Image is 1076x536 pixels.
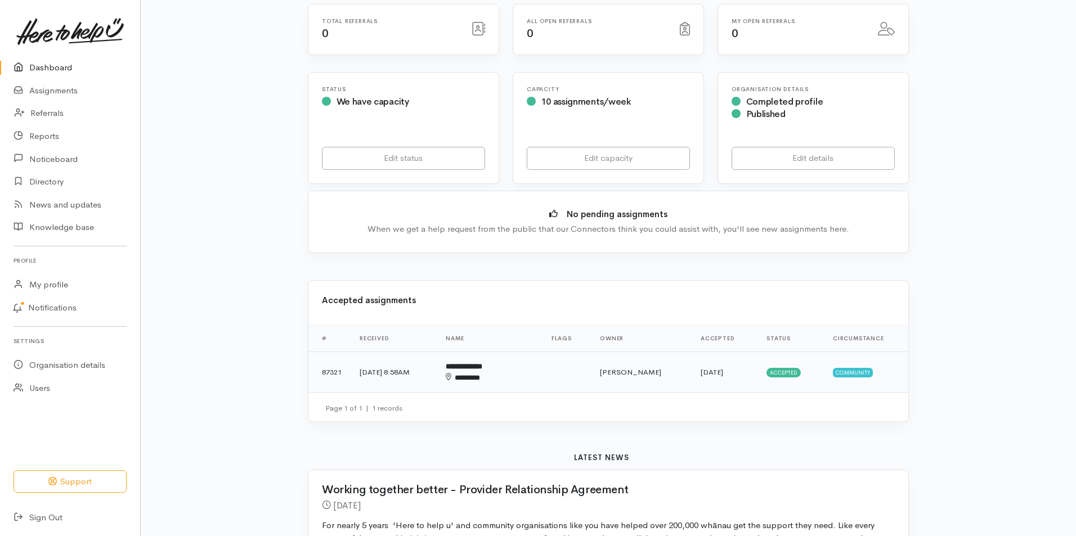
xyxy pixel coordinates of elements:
[574,453,629,462] b: Latest news
[757,325,824,352] th: Status
[746,96,823,107] span: Completed profile
[591,352,692,393] td: [PERSON_NAME]
[325,403,402,413] small: Page 1 of 1 1 records
[14,470,127,493] button: Support
[333,499,361,511] time: [DATE]
[732,26,738,40] span: 0
[527,86,690,92] h6: Capacity
[766,368,801,377] span: Accepted
[322,86,485,92] h6: Status
[692,325,757,352] th: Accepted
[541,96,631,107] span: 10 assignments/week
[351,352,437,393] td: [DATE] 8:58AM
[322,26,329,40] span: 0
[351,325,437,352] th: Received
[308,325,351,352] th: #
[833,368,873,377] span: Community
[543,325,591,352] th: Flags
[732,18,864,24] h6: My open referrals
[527,18,666,24] h6: All open referrals
[701,367,723,377] time: [DATE]
[14,334,127,349] h6: Settings
[437,325,542,352] th: Name
[732,147,895,170] a: Edit details
[322,295,416,305] b: Accepted assignments
[591,325,692,352] th: Owner
[325,223,891,236] div: When we get a help request from the public that our Connectors think you could assist with, you'l...
[14,253,127,268] h6: Profile
[824,325,908,352] th: Circumstance
[527,147,690,170] a: Edit capacity
[732,86,895,92] h6: Organisation Details
[366,403,369,413] span: |
[527,26,533,40] span: 0
[308,352,351,393] td: 87321
[746,108,786,120] span: Published
[337,96,409,107] span: We have capacity
[567,209,667,219] b: No pending assignments
[322,18,458,24] h6: Total referrals
[322,147,485,170] a: Edit status
[322,484,881,496] h2: Working together better - Provider Relationship Agreement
